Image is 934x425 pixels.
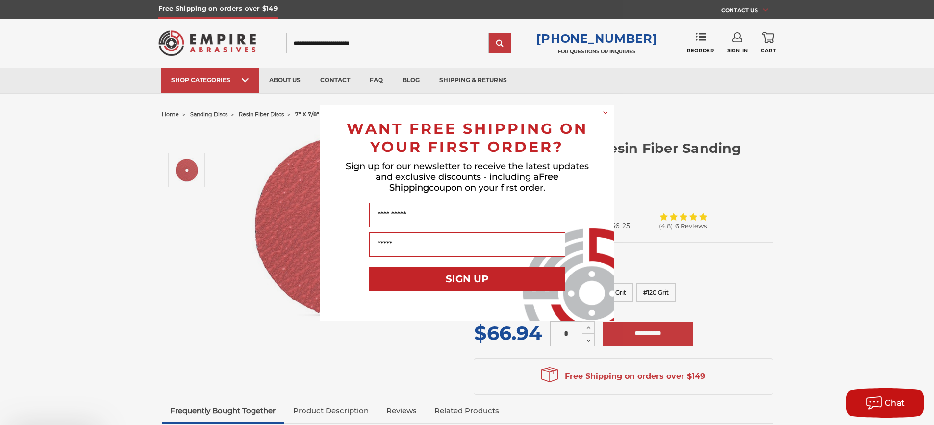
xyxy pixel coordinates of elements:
span: WANT FREE SHIPPING ON YOUR FIRST ORDER? [347,120,588,156]
button: SIGN UP [369,267,565,291]
span: Sign up for our newsletter to receive the latest updates and exclusive discounts - including a co... [346,161,589,193]
button: Close dialog [601,109,610,119]
button: Chat [846,388,924,418]
span: Free Shipping [389,172,559,193]
span: Chat [885,399,905,408]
